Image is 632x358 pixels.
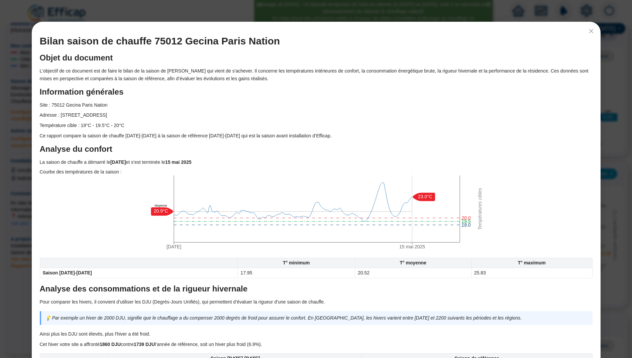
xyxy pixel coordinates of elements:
tspan: [DATE] [167,244,181,249]
p: La saison de chauffe a démarré le et s’est terminée le [40,158,593,166]
p: Température cible : 19°C - 19.5°C - 20°C [40,122,593,129]
span: Fermer [586,28,597,34]
p: 💡 Par exemple un hiver de 2000 DJU, signifie que le chauffage a du compenser 2000 degrés de froid... [45,314,589,322]
text: 23.0°C [418,194,432,199]
h2: Objet du document [40,52,593,63]
p: Ainsi plus les DJU sont élevés, plus l'hiver a été froid. [40,330,593,338]
strong: T° minimum [283,260,310,265]
h2: Analyse des consommations et de la rigueur hivernale [40,283,593,294]
strong: 15 mai 2025 [165,159,192,165]
p: Site : 75012 Gecina Paris Nation [40,101,593,109]
td: 17.95 [238,268,355,278]
tspan: 20.0 [461,215,470,221]
tspan: 19.5 [461,219,470,224]
text: Moyenne [154,204,167,207]
p: Ce rapport compare la saison de chauffe [DATE]-[DATE] à la saison de référence [DATE]-[DATE] qui ... [40,132,593,140]
h1: Bilan saison de chauffe 75012 Gecina Paris Nation [40,35,593,47]
h2: Information générales [40,87,593,97]
p: Pour comparer les hivers, il convient d’utiliser les DJU (Degrés-Jours Unifiés), qui permettent d... [40,298,593,306]
text: 20.9°C [154,209,168,214]
strong: T° moyenne [400,260,427,265]
span: close [589,28,594,34]
strong: [DATE] [110,159,126,165]
td: 20.52 [355,268,471,278]
button: Close [586,26,597,36]
h3: Courbe des températures de la saison : [40,168,593,175]
p: L'objectif de ce document est de faire le bilan de la saison de [PERSON_NAME] qui vient de s'ache... [40,67,593,83]
tspan: Températures cibles [477,188,483,230]
p: Cet hiver votre site a affronté contre l’année de référence, soit un hiver plus froid (6.9%). [40,341,593,348]
strong: Saison [DATE]-[DATE] [43,270,92,275]
tspan: 15 mai 2025 [399,244,425,249]
strong: 1860 DJU [100,342,121,347]
td: 25.83 [471,268,592,278]
tspan: 19.0 [461,222,470,228]
strong: T° maximum [518,260,545,265]
strong: 1739 DJU [134,342,155,347]
h2: Analyse du confort [40,144,593,154]
p: Adresse : [STREET_ADDRESS] [40,111,593,119]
